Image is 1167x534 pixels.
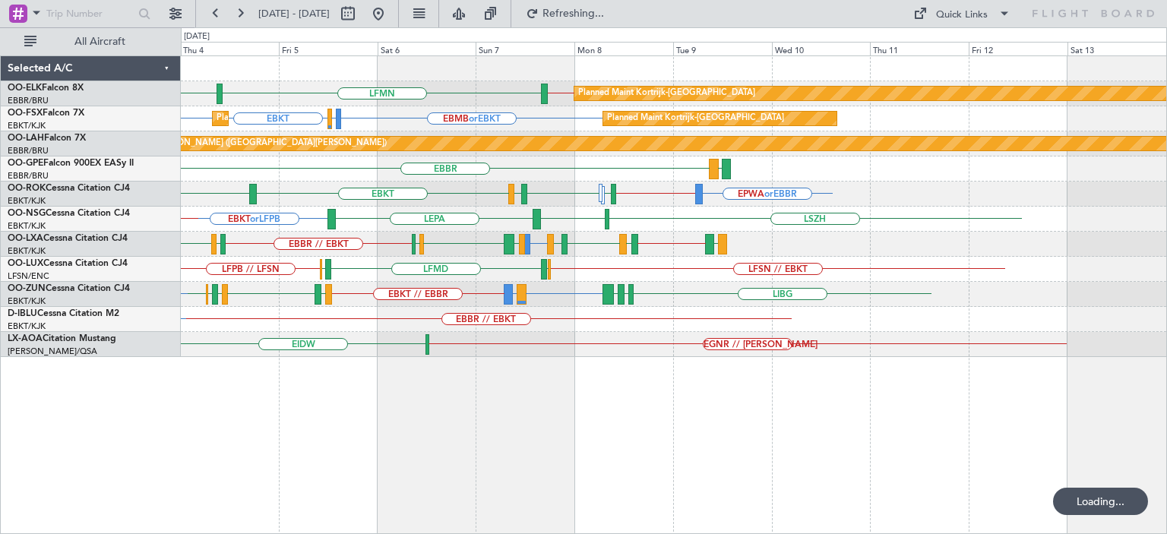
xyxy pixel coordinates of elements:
[8,195,46,207] a: EBKT/KJK
[8,109,84,118] a: OO-FSXFalcon 7X
[772,42,871,55] div: Wed 10
[574,42,673,55] div: Mon 8
[8,84,84,93] a: OO-ELKFalcon 8X
[8,95,49,106] a: EBBR/BRU
[8,295,46,307] a: EBKT/KJK
[8,220,46,232] a: EBKT/KJK
[378,42,476,55] div: Sat 6
[8,234,128,243] a: OO-LXACessna Citation CJ4
[46,2,134,25] input: Trip Number
[217,107,394,130] div: Planned Maint Kortrijk-[GEOGRAPHIC_DATA]
[906,2,1018,26] button: Quick Links
[673,42,772,55] div: Tue 9
[542,8,606,19] span: Refreshing...
[1067,42,1166,55] div: Sat 13
[258,7,330,21] span: [DATE] - [DATE]
[180,42,279,55] div: Thu 4
[519,2,610,26] button: Refreshing...
[578,82,755,105] div: Planned Maint Kortrijk-[GEOGRAPHIC_DATA]
[8,334,116,343] a: LX-AOACitation Mustang
[8,234,43,243] span: OO-LXA
[8,259,128,268] a: OO-LUXCessna Citation CJ4
[8,284,46,293] span: OO-ZUN
[8,270,49,282] a: LFSN/ENC
[8,259,43,268] span: OO-LUX
[8,134,86,143] a: OO-LAHFalcon 7X
[8,134,44,143] span: OO-LAH
[8,209,130,218] a: OO-NSGCessna Citation CJ4
[8,334,43,343] span: LX-AOA
[8,120,46,131] a: EBKT/KJK
[8,209,46,218] span: OO-NSG
[936,8,988,23] div: Quick Links
[8,184,130,193] a: OO-ROKCessna Citation CJ4
[8,109,43,118] span: OO-FSX
[8,346,97,357] a: [PERSON_NAME]/QSA
[476,42,574,55] div: Sun 7
[8,159,43,168] span: OO-GPE
[40,36,160,47] span: All Aircraft
[8,245,46,257] a: EBKT/KJK
[870,42,969,55] div: Thu 11
[1053,488,1148,515] div: Loading...
[8,145,49,156] a: EBBR/BRU
[8,184,46,193] span: OO-ROK
[8,309,37,318] span: D-IBLU
[279,42,378,55] div: Fri 5
[8,284,130,293] a: OO-ZUNCessna Citation CJ4
[8,159,134,168] a: OO-GPEFalcon 900EX EASy II
[8,170,49,182] a: EBBR/BRU
[8,309,119,318] a: D-IBLUCessna Citation M2
[607,107,784,130] div: Planned Maint Kortrijk-[GEOGRAPHIC_DATA]
[8,84,42,93] span: OO-ELK
[969,42,1067,55] div: Fri 12
[17,30,165,54] button: All Aircraft
[8,321,46,332] a: EBKT/KJK
[184,30,210,43] div: [DATE]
